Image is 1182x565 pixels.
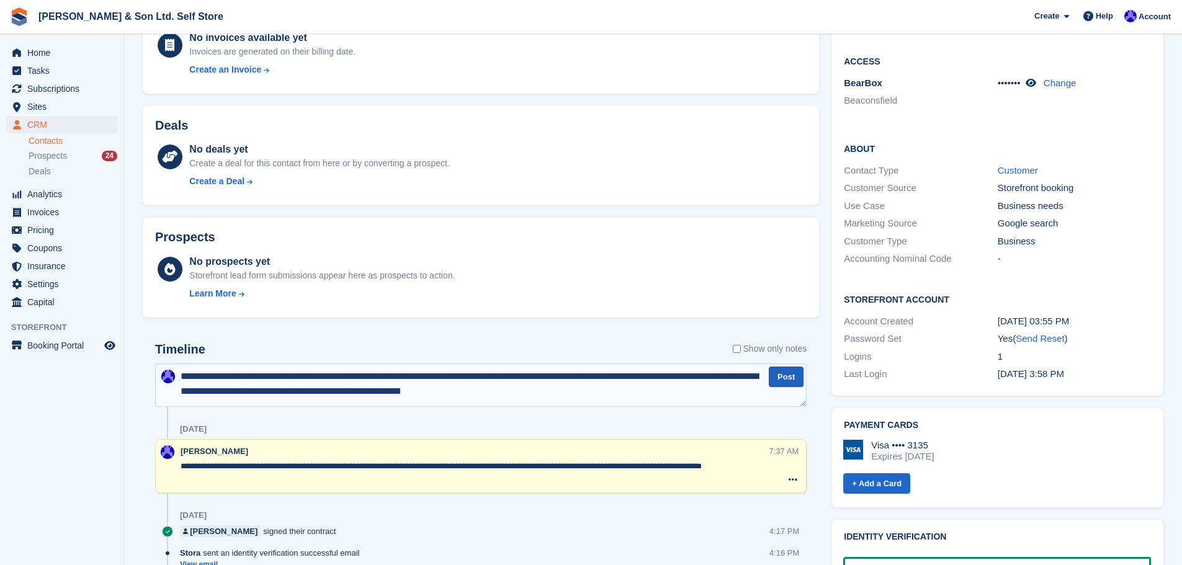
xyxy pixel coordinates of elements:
div: Password Set [844,332,997,346]
div: No invoices available yet [189,30,356,45]
a: Deals [29,165,117,178]
a: menu [6,80,117,97]
a: menu [6,98,117,115]
a: + Add a Card [843,473,910,494]
time: 2025-08-14 14:58:31 UTC [998,368,1064,379]
span: Account [1139,11,1171,23]
div: Storefront lead form submissions appear here as prospects to action. [189,269,455,282]
div: Customer Source [844,181,997,195]
div: - [998,252,1151,266]
div: Contact Type [844,164,997,178]
img: stora-icon-8386f47178a22dfd0bd8f6a31ec36ba5ce8667c1dd55bd0f319d3a0aa187defe.svg [10,7,29,26]
div: No prospects yet [189,254,455,269]
a: [PERSON_NAME] [180,525,261,537]
span: Tasks [27,62,102,79]
div: Logins [844,350,997,364]
span: Stora [180,547,200,559]
h2: Identity verification [844,532,1151,542]
input: Show only notes [733,342,741,355]
a: menu [6,257,117,275]
div: Customer Type [844,234,997,249]
span: Booking Portal [27,337,102,354]
button: Post [769,367,804,387]
span: Home [27,44,102,61]
h2: Prospects [155,230,215,244]
div: Storefront booking [998,181,1151,195]
a: menu [6,239,117,257]
a: Customer [998,165,1038,176]
span: Subscriptions [27,80,102,97]
span: Analytics [27,185,102,203]
span: Prospects [29,150,67,162]
a: menu [6,44,117,61]
div: 4:16 PM [769,547,799,559]
a: menu [6,221,117,239]
a: Create a Deal [189,175,449,188]
span: Deals [29,166,51,177]
h2: Deals [155,118,188,133]
div: [DATE] [180,424,207,434]
span: Storefront [11,321,123,334]
div: 4:17 PM [769,525,799,537]
h2: Storefront Account [844,293,1151,305]
div: 1 [998,350,1151,364]
a: Change [1044,78,1077,88]
label: Show only notes [733,342,807,355]
div: Create a Deal [189,175,244,188]
a: menu [6,337,117,354]
a: Create an Invoice [189,63,356,76]
a: [PERSON_NAME] & Son Ltd. Self Store [34,6,228,27]
span: Invoices [27,203,102,221]
div: Expires [DATE] [871,451,934,462]
a: menu [6,62,117,79]
div: Create a deal for this contact from here or by converting a prospect. [189,157,449,170]
a: Prospects 24 [29,149,117,162]
h2: Access [844,55,1151,67]
img: Samantha Tripp [161,445,174,459]
span: ••••••• [998,78,1021,88]
a: Preview store [102,338,117,353]
a: menu [6,116,117,133]
a: Learn More [189,287,455,300]
span: Insurance [27,257,102,275]
div: Yes [998,332,1151,346]
div: sent an identity verification successful email [180,547,365,559]
div: [DATE] 03:55 PM [998,314,1151,329]
a: menu [6,185,117,203]
div: Account Created [844,314,997,329]
span: CRM [27,116,102,133]
img: Samantha Tripp [161,370,175,383]
span: Sites [27,98,102,115]
span: Create [1034,10,1059,22]
li: Beaconsfield [844,94,997,108]
a: Contacts [29,135,117,147]
span: Pricing [27,221,102,239]
span: [PERSON_NAME] [181,447,248,456]
div: Create an Invoice [189,63,261,76]
span: Coupons [27,239,102,257]
div: Use Case [844,199,997,213]
a: menu [6,293,117,311]
a: menu [6,203,117,221]
div: Accounting Nominal Code [844,252,997,266]
span: ( ) [1013,333,1067,344]
h2: About [844,142,1151,154]
div: [DATE] [180,510,207,520]
div: 24 [102,151,117,161]
span: Help [1096,10,1113,22]
div: Business [998,234,1151,249]
a: menu [6,275,117,293]
span: Settings [27,275,102,293]
div: Marketing Source [844,216,997,231]
div: No deals yet [189,142,449,157]
span: BearBox [844,78,882,88]
div: signed their contract [180,525,342,537]
span: Capital [27,293,102,311]
div: Invoices are generated on their billing date. [189,45,356,58]
div: Learn More [189,287,236,300]
h2: Payment cards [844,420,1151,430]
div: Google search [998,216,1151,231]
div: [PERSON_NAME] [190,525,257,537]
div: Business needs [998,199,1151,213]
img: Samantha Tripp [1124,10,1137,22]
